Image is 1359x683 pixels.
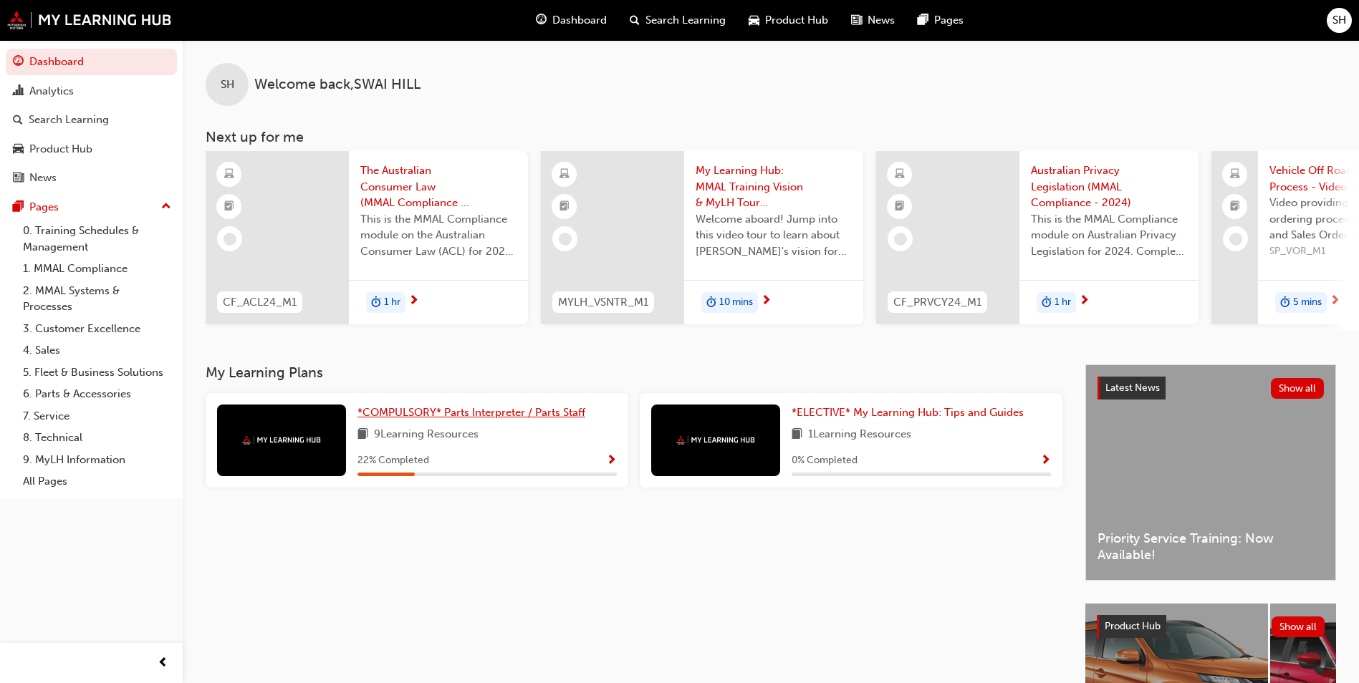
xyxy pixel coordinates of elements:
[737,6,840,35] a: car-iconProduct Hub
[719,294,753,311] span: 10 mins
[408,295,419,308] span: next-icon
[792,452,858,469] span: 0 % Completed
[13,56,24,69] span: guage-icon
[13,201,24,214] span: pages-icon
[357,426,368,444] span: book-icon
[13,172,24,185] span: news-icon
[384,294,400,311] span: 1 hr
[161,198,171,216] span: up-icon
[618,6,737,35] a: search-iconSearch Learning
[541,151,863,324] a: MYLH_VSNTR_M1My Learning Hub: MMAL Training Vision & MyLH Tour (Elective)Welcome aboard! Jump int...
[360,211,517,260] span: This is the MMAL Compliance module on the Australian Consumer Law (ACL) for 2024. Complete this m...
[792,405,1029,421] a: *ELECTIVE* My Learning Hub: Tips and Guides
[1085,364,1336,581] a: Latest NewsShow allPriority Service Training: Now Available!
[6,194,177,221] button: Pages
[1271,378,1325,399] button: Show all
[29,170,57,186] div: News
[792,426,802,444] span: book-icon
[7,11,172,29] img: mmal
[254,77,421,93] span: Welcome back , SWAI HILL
[552,12,607,29] span: Dashboard
[17,449,177,471] a: 9. MyLH Information
[6,107,177,133] a: Search Learning
[895,198,905,216] span: booktick-icon
[1042,294,1052,312] span: duration-icon
[374,426,479,444] span: 9 Learning Resources
[221,77,234,93] span: SH
[224,233,236,246] span: learningRecordVerb_NONE-icon
[1330,295,1340,308] span: next-icon
[1098,377,1324,399] a: Latest NewsShow all
[749,11,759,29] span: car-icon
[808,426,911,444] span: 1 Learning Resources
[1040,452,1051,470] button: Show Progress
[29,112,109,128] div: Search Learning
[645,12,726,29] span: Search Learning
[1040,455,1051,468] span: Show Progress
[223,294,297,311] span: CF_ACL24_M1
[357,406,585,419] span: *COMPULSORY* Parts Interpreter / Parts Staff
[13,143,24,156] span: car-icon
[17,258,177,280] a: 1. MMAL Compliance
[706,294,716,312] span: duration-icon
[17,220,177,258] a: 0. Training Schedules & Management
[840,6,906,35] a: news-iconNews
[1055,294,1071,311] span: 1 hr
[224,198,234,216] span: booktick-icon
[17,383,177,405] a: 6. Parts & Accessories
[29,83,74,100] div: Analytics
[17,405,177,427] a: 7. Service
[6,165,177,191] a: News
[761,295,772,308] span: next-icon
[894,233,907,246] span: learningRecordVerb_NONE-icon
[206,151,528,324] a: CF_ACL24_M1The Australian Consumer Law (MMAL Compliance - 2024)This is the MMAL Compliance module...
[17,470,177,493] a: All Pages
[224,165,234,184] span: learningResourceType_ELEARNING-icon
[876,151,1199,324] a: CF_PRVCY24_M1Australian Privacy Legislation (MMAL Compliance - 2024)This is the MMAL Compliance m...
[1097,615,1325,638] a: Product HubShow all
[357,405,591,421] a: *COMPULSORY* Parts Interpreter / Parts Staff
[559,233,572,246] span: learningRecordVerb_NONE-icon
[1105,382,1160,394] span: Latest News
[765,12,828,29] span: Product Hub
[1230,165,1240,184] span: laptop-icon
[906,6,975,35] a: pages-iconPages
[918,11,928,29] span: pages-icon
[893,294,981,311] span: CF_PRVCY24_M1
[17,339,177,362] a: 4. Sales
[1327,8,1352,33] button: SH
[6,46,177,194] button: DashboardAnalyticsSearch LearningProduct HubNews
[158,654,168,672] span: prev-icon
[6,78,177,105] a: Analytics
[630,11,640,29] span: search-icon
[29,199,59,215] div: Pages
[934,12,964,29] span: Pages
[13,114,23,127] span: search-icon
[606,452,617,470] button: Show Progress
[851,11,862,29] span: news-icon
[1031,211,1187,260] span: This is the MMAL Compliance module on Australian Privacy Legislation for 2024. Complete this modu...
[13,85,24,98] span: chart-icon
[6,136,177,163] a: Product Hub
[558,294,648,311] span: MYLH_VSNTR_M1
[17,318,177,340] a: 3. Customer Excellence
[696,163,852,211] span: My Learning Hub: MMAL Training Vision & MyLH Tour (Elective)
[524,6,618,35] a: guage-iconDashboard
[895,165,905,184] span: learningResourceType_ELEARNING-icon
[1229,233,1242,246] span: learningRecordVerb_NONE-icon
[206,364,1062,381] h3: My Learning Plans
[357,452,429,469] span: 22 % Completed
[560,165,570,184] span: learningResourceType_ELEARNING-icon
[17,427,177,449] a: 8. Technical
[1079,295,1090,308] span: next-icon
[17,362,177,384] a: 5. Fleet & Business Solutions
[1280,294,1290,312] span: duration-icon
[868,12,895,29] span: News
[360,163,517,211] span: The Australian Consumer Law (MMAL Compliance - 2024)
[536,11,547,29] span: guage-icon
[560,198,570,216] span: booktick-icon
[29,141,92,158] div: Product Hub
[17,280,177,318] a: 2. MMAL Systems & Processes
[676,435,755,445] img: mmal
